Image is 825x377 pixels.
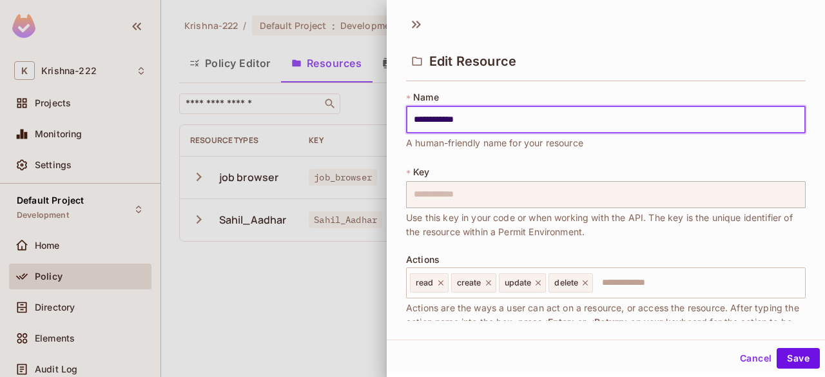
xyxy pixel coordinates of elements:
span: update [505,278,532,288]
div: create [451,273,496,293]
button: Save [777,348,820,369]
span: <Return> [588,316,630,327]
span: Actions [406,255,440,265]
span: create [457,278,481,288]
span: delete [554,278,578,288]
span: Key [413,167,429,177]
span: Use this key in your code or when working with the API. The key is the unique identifier of the r... [406,211,806,239]
span: A human-friendly name for your resource [406,136,583,150]
span: Actions are the ways a user can act on a resource, or access the resource. After typing the actio... [406,301,806,343]
span: Name [413,92,439,102]
div: update [499,273,547,293]
span: Edit Resource [429,53,516,69]
div: delete [548,273,593,293]
span: read [416,278,434,288]
button: Cancel [735,348,777,369]
div: read [410,273,449,293]
span: <Enter> [542,316,577,327]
